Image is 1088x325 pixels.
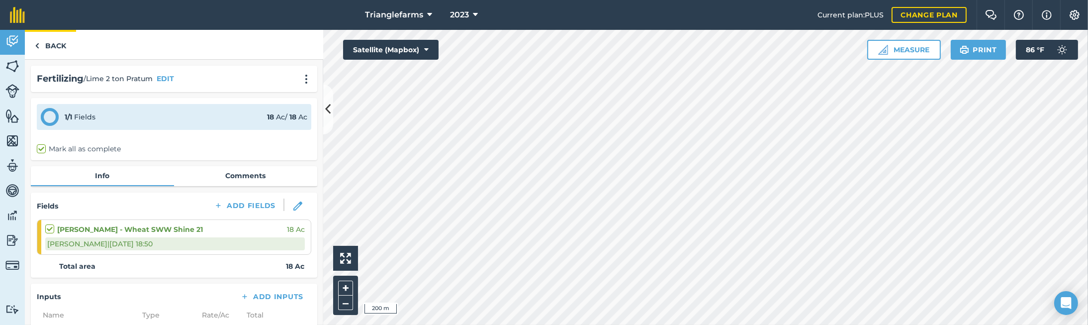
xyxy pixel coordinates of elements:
span: Name [37,310,136,321]
img: svg+xml;base64,PD94bWwgdmVyc2lvbj0iMS4wIiBlbmNvZGluZz0idXRmLTgiPz4KPCEtLSBHZW5lcmF0b3I6IEFkb2JlIE... [1052,40,1072,60]
img: svg+xml;base64,PHN2ZyB4bWxucz0iaHR0cDovL3d3dy53My5vcmcvMjAwMC9zdmciIHdpZHRoPSI1NiIgaGVpZ2h0PSI2MC... [5,59,19,74]
a: Comments [174,166,317,185]
h4: Inputs [37,291,61,302]
strong: [PERSON_NAME] - Wheat SWW Shine 21 [57,224,203,235]
strong: 18 [289,112,296,121]
div: Open Intercom Messenger [1054,291,1078,315]
a: Change plan [892,7,967,23]
button: Add Fields [206,199,283,213]
img: svg+xml;base64,PD94bWwgdmVyc2lvbj0iMS4wIiBlbmNvZGluZz0idXRmLTgiPz4KPCEtLSBHZW5lcmF0b3I6IEFkb2JlIE... [5,233,19,248]
span: Type [136,310,196,321]
strong: 18 Ac [286,261,304,272]
img: svg+xml;base64,PHN2ZyB4bWxucz0iaHR0cDovL3d3dy53My5vcmcvMjAwMC9zdmciIHdpZHRoPSI5IiBoZWlnaHQ9IjI0Ii... [35,40,39,52]
img: Two speech bubbles overlapping with the left bubble in the forefront [985,10,997,20]
img: svg+xml;base64,PHN2ZyB4bWxucz0iaHR0cDovL3d3dy53My5vcmcvMjAwMC9zdmciIHdpZHRoPSIxOSIgaGVpZ2h0PSIyNC... [960,44,969,56]
strong: 18 [267,112,274,121]
span: 18 Ac [287,224,305,235]
span: / Lime 2 ton Pratum [84,73,153,84]
strong: Total area [59,261,95,272]
span: Current plan : PLUS [817,9,884,20]
div: Ac / Ac [267,111,307,122]
img: svg+xml;base64,PD94bWwgdmVyc2lvbj0iMS4wIiBlbmNvZGluZz0idXRmLTgiPz4KPCEtLSBHZW5lcmF0b3I6IEFkb2JlIE... [5,158,19,173]
a: Back [25,30,76,59]
span: 2023 [450,9,469,21]
img: svg+xml;base64,PHN2ZyB4bWxucz0iaHR0cDovL3d3dy53My5vcmcvMjAwMC9zdmciIHdpZHRoPSI1NiIgaGVpZ2h0PSI2MC... [5,133,19,148]
button: 86 °F [1016,40,1078,60]
img: svg+xml;base64,PD94bWwgdmVyc2lvbj0iMS4wIiBlbmNvZGluZz0idXRmLTgiPz4KPCEtLSBHZW5lcmF0b3I6IEFkb2JlIE... [5,305,19,314]
img: svg+xml;base64,PD94bWwgdmVyc2lvbj0iMS4wIiBlbmNvZGluZz0idXRmLTgiPz4KPCEtLSBHZW5lcmF0b3I6IEFkb2JlIE... [5,84,19,98]
button: Print [951,40,1006,60]
button: Add Inputs [232,290,311,304]
img: svg+xml;base64,PHN2ZyB4bWxucz0iaHR0cDovL3d3dy53My5vcmcvMjAwMC9zdmciIHdpZHRoPSI1NiIgaGVpZ2h0PSI2MC... [5,108,19,123]
img: A question mark icon [1013,10,1025,20]
label: Mark all as complete [37,144,121,154]
img: svg+xml;base64,PD94bWwgdmVyc2lvbj0iMS4wIiBlbmNvZGluZz0idXRmLTgiPz4KPCEtLSBHZW5lcmF0b3I6IEFkb2JlIE... [5,208,19,223]
button: EDIT [157,73,174,84]
h4: Fields [37,201,58,212]
strong: 1 / 1 [65,112,72,121]
span: Trianglefarms [365,9,423,21]
div: Fields [65,111,95,122]
img: A cog icon [1069,10,1081,20]
img: Ruler icon [878,45,888,55]
img: svg+xml;base64,PHN2ZyB4bWxucz0iaHR0cDovL3d3dy53My5vcmcvMjAwMC9zdmciIHdpZHRoPSIxNyIgaGVpZ2h0PSIxNy... [1042,9,1052,21]
img: svg+xml;base64,PD94bWwgdmVyc2lvbj0iMS4wIiBlbmNvZGluZz0idXRmLTgiPz4KPCEtLSBHZW5lcmF0b3I6IEFkb2JlIE... [5,183,19,198]
span: 86 ° F [1026,40,1044,60]
img: svg+xml;base64,PHN2ZyB3aWR0aD0iMTgiIGhlaWdodD0iMTgiIHZpZXdCb3g9IjAgMCAxOCAxOCIgZmlsbD0ibm9uZSIgeG... [293,202,302,211]
div: [PERSON_NAME] | [DATE] 18:50 [45,237,305,250]
button: Measure [867,40,941,60]
img: svg+xml;base64,PD94bWwgdmVyc2lvbj0iMS4wIiBlbmNvZGluZz0idXRmLTgiPz4KPCEtLSBHZW5lcmF0b3I6IEFkb2JlIE... [5,34,19,49]
span: Total [241,310,264,321]
button: – [338,296,353,310]
img: svg+xml;base64,PD94bWwgdmVyc2lvbj0iMS4wIiBlbmNvZGluZz0idXRmLTgiPz4KPCEtLSBHZW5lcmF0b3I6IEFkb2JlIE... [5,258,19,272]
h2: Fertilizing [37,72,84,86]
img: svg+xml;base64,PHN2ZyB4bWxucz0iaHR0cDovL3d3dy53My5vcmcvMjAwMC9zdmciIHdpZHRoPSIyMCIgaGVpZ2h0PSIyNC... [300,74,312,84]
img: fieldmargin Logo [10,7,25,23]
a: Info [31,166,174,185]
button: Satellite (Mapbox) [343,40,439,60]
img: Four arrows, one pointing top left, one top right, one bottom right and the last bottom left [340,253,351,264]
button: + [338,281,353,296]
span: Rate/ Ac [196,310,241,321]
